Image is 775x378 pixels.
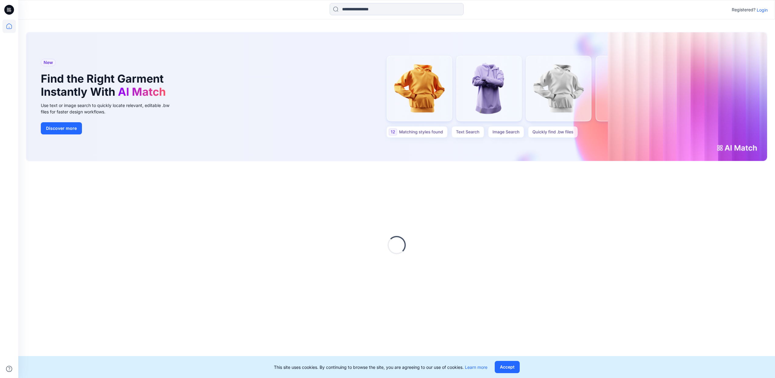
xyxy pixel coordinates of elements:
[732,6,756,13] p: Registered?
[118,85,166,98] span: AI Match
[41,102,178,115] div: Use text or image search to quickly locate relevant, editable .bw files for faster design workflows.
[41,122,82,134] button: Discover more
[757,7,768,13] p: Login
[465,365,487,370] a: Learn more
[495,361,520,373] button: Accept
[274,364,487,370] p: This site uses cookies. By continuing to browse the site, you are agreeing to our use of cookies.
[44,59,53,66] span: New
[41,72,169,98] h1: Find the Right Garment Instantly With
